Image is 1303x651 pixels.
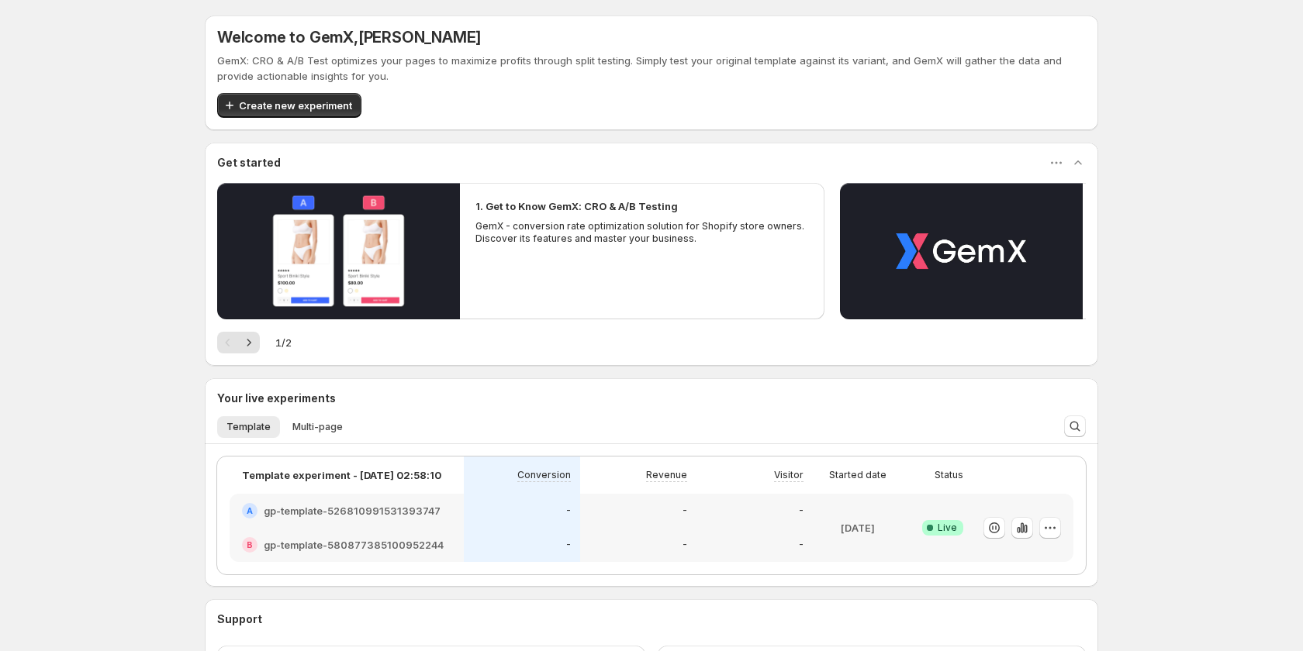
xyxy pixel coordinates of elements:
[938,522,957,534] span: Live
[217,28,481,46] h5: Welcome to GemX
[566,539,571,551] p: -
[292,421,343,433] span: Multi-page
[226,421,271,433] span: Template
[829,469,887,481] p: Started date
[799,505,804,517] p: -
[217,391,336,406] h3: Your live experiments
[239,98,352,113] span: Create new experiment
[683,505,687,517] p: -
[1064,415,1086,437] button: Search and filter results
[935,469,963,481] p: Status
[799,539,804,551] p: -
[683,539,687,551] p: -
[247,540,253,549] h2: B
[217,611,262,627] h3: Support
[242,467,441,483] p: Template experiment - [DATE] 02:58:10
[840,183,1083,319] button: Play video
[217,155,281,170] h3: Get started
[774,469,804,481] p: Visitor
[275,335,292,350] span: 1 / 2
[217,332,260,353] nav: Pagination
[517,469,571,481] p: Conversion
[217,53,1086,84] p: GemX: CRO & A/B Test optimizes your pages to maximize profits through split testing. Simply test ...
[264,503,441,518] h2: gp-template-526810991531393747
[566,505,571,517] p: -
[646,469,687,481] p: Revenue
[841,520,875,536] p: [DATE]
[264,537,444,553] h2: gp-template-580877385100952244
[475,198,678,214] h2: 1. Get to Know GemX: CRO & A/B Testing
[475,220,809,245] p: GemX - conversion rate optimization solution for Shopify store owners. Discover its features and ...
[247,506,253,515] h2: A
[217,93,361,118] button: Create new experiment
[354,28,481,46] span: , [PERSON_NAME]
[238,332,260,353] button: Next
[217,183,460,319] button: Play video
